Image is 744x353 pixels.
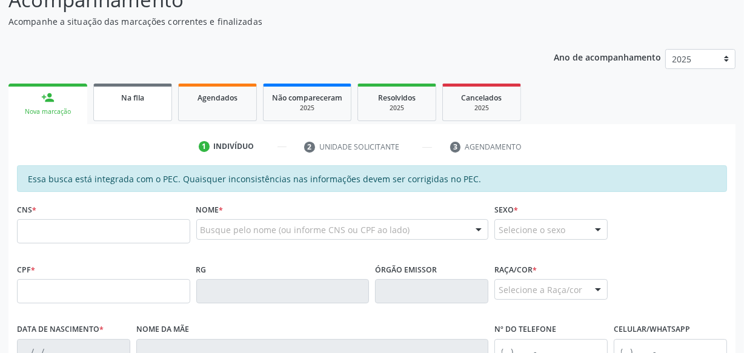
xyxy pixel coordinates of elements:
[198,93,237,103] span: Agendados
[378,93,416,103] span: Resolvidos
[499,283,582,296] span: Selecione a Raça/cor
[17,165,727,192] div: Essa busca está integrada com o PEC. Quaisquer inconsistências nas informações devem ser corrigid...
[17,320,104,339] label: Data de nascimento
[214,141,254,152] div: Indivíduo
[8,15,517,28] p: Acompanhe a situação das marcações correntes e finalizadas
[499,223,565,236] span: Selecione o sexo
[41,91,55,104] div: person_add
[375,260,437,279] label: Órgão emissor
[614,320,690,339] label: Celular/WhatsApp
[367,104,427,113] div: 2025
[201,223,410,236] span: Busque pelo nome (ou informe CNS ou CPF ao lado)
[494,320,556,339] label: Nº do Telefone
[554,49,661,64] p: Ano de acompanhamento
[17,200,36,219] label: CNS
[494,200,518,219] label: Sexo
[17,107,79,116] div: Nova marcação
[462,93,502,103] span: Cancelados
[196,260,207,279] label: RG
[136,320,189,339] label: Nome da mãe
[272,104,342,113] div: 2025
[272,93,342,103] span: Não compareceram
[451,104,512,113] div: 2025
[199,141,210,152] div: 1
[494,260,537,279] label: Raça/cor
[121,93,144,103] span: Na fila
[17,260,35,279] label: CPF
[196,200,224,219] label: Nome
